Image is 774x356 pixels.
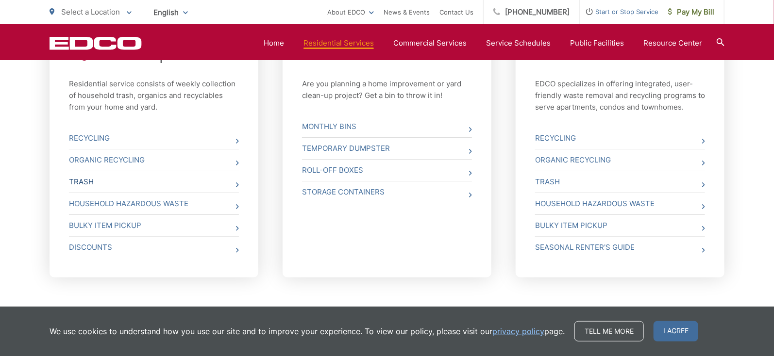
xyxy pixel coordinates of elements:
[302,160,472,181] a: Roll-Off Boxes
[69,237,239,258] a: Discounts
[486,37,551,49] a: Service Schedules
[61,7,120,16] span: Select a Location
[303,37,374,49] a: Residential Services
[69,193,239,214] a: Household Hazardous Waste
[535,149,705,171] a: Organic Recycling
[535,171,705,193] a: Trash
[668,6,714,18] span: Pay My Bill
[492,325,544,337] a: privacy policy
[69,128,239,149] a: Recycling
[302,138,472,159] a: Temporary Dumpster
[302,181,472,203] a: Storage Containers
[302,78,472,101] p: Are you planning a home improvement or yard clean-up project? Get a bin to throw it in!
[570,37,624,49] a: Public Facilities
[393,37,467,49] a: Commercial Services
[69,149,239,171] a: Organic Recycling
[535,193,705,214] a: Household Hazardous Waste
[327,6,374,18] a: About EDCO
[654,321,698,341] span: I agree
[574,321,644,341] a: Tell me more
[439,6,473,18] a: Contact Us
[69,78,239,113] p: Residential service consists of weekly collection of household trash, organics and recyclables fr...
[302,116,472,137] a: Monthly Bins
[535,78,705,113] p: EDCO specializes in offering integrated, user-friendly waste removal and recycling programs to se...
[643,37,702,49] a: Resource Center
[146,4,195,21] span: English
[384,6,430,18] a: News & Events
[264,37,284,49] a: Home
[69,171,239,193] a: Trash
[535,128,705,149] a: Recycling
[50,325,565,337] p: We use cookies to understand how you use our site and to improve your experience. To view our pol...
[50,36,142,50] a: EDCD logo. Return to the homepage.
[69,215,239,236] a: Bulky Item Pickup
[535,215,705,236] a: Bulky Item Pickup
[535,237,705,258] a: Seasonal Renter's Guide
